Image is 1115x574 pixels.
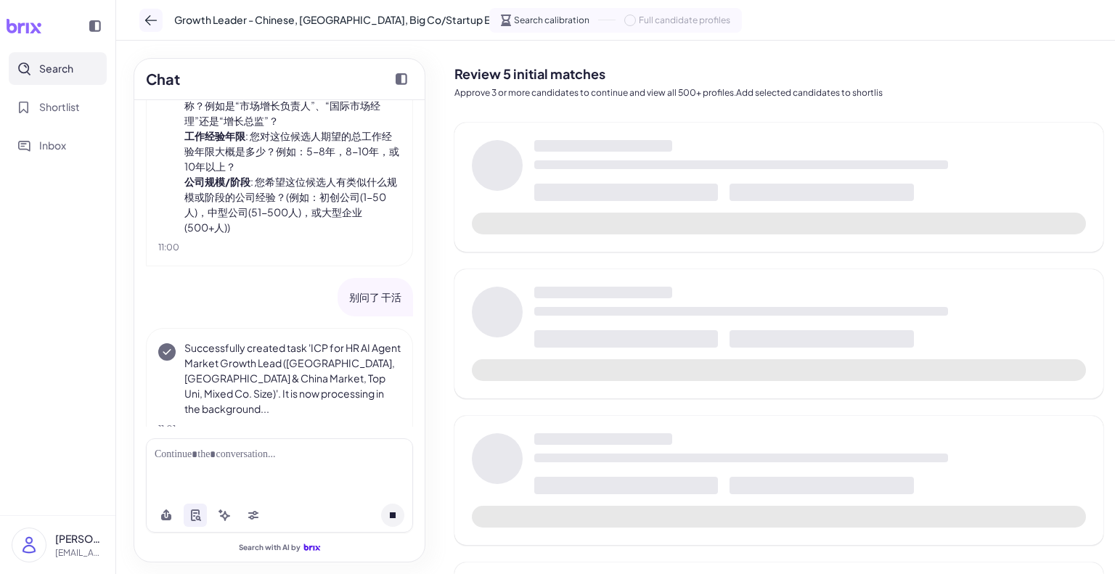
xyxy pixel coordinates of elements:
[39,99,80,115] span: Shortlist
[184,129,245,142] strong: 工作经验年限
[514,14,589,27] span: Search calibration
[390,67,413,91] button: Collapse chat
[184,175,250,188] strong: 公司规模/阶段
[184,83,401,128] li: : 您更倾向于哪种具体的职位名称？例如是“市场增长负责人”、“国际市场经理”还是“增长总监”？
[55,531,104,546] p: [PERSON_NAME] ([PERSON_NAME])
[239,543,301,552] span: Search with AI by
[158,241,401,254] div: 11:00
[158,422,401,435] div: 11:01
[184,128,401,174] li: : 您对这位候选人期望的总工作经验年限大概是多少？例如：5-8年，8-10年，或10年以上？
[184,340,401,417] p: Successfully created task 'ICP for HR AI Agent Market Growth Lead ([GEOGRAPHIC_DATA], [GEOGRAPHIC...
[9,129,107,162] button: Inbox
[55,546,104,559] p: [EMAIL_ADDRESS][DOMAIN_NAME]
[454,64,1103,83] h2: Review 5 initial matches
[146,68,180,90] h2: Chat
[381,504,404,527] button: Cancel request
[39,61,73,76] span: Search
[9,91,107,123] button: Shortlist
[349,290,401,305] p: 别问了 干活
[639,14,730,27] span: Full candidate profiles
[184,174,401,235] li: : 您希望这位候选人有类似什么规模或阶段的公司经验？(例如：初创公司(1-50人)，中型公司(51-500人)，或大型企业(500+人))
[39,138,66,153] span: Inbox
[9,52,107,85] button: Search
[454,86,1103,99] p: Approve 3 or more candidates to continue and view all 500+ profiles.Add selected candidates to sh...
[12,528,46,562] img: user_logo.png
[174,12,502,28] span: Growth Leader - Chinese, [GEOGRAPHIC_DATA], Big Co/Startup Exp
